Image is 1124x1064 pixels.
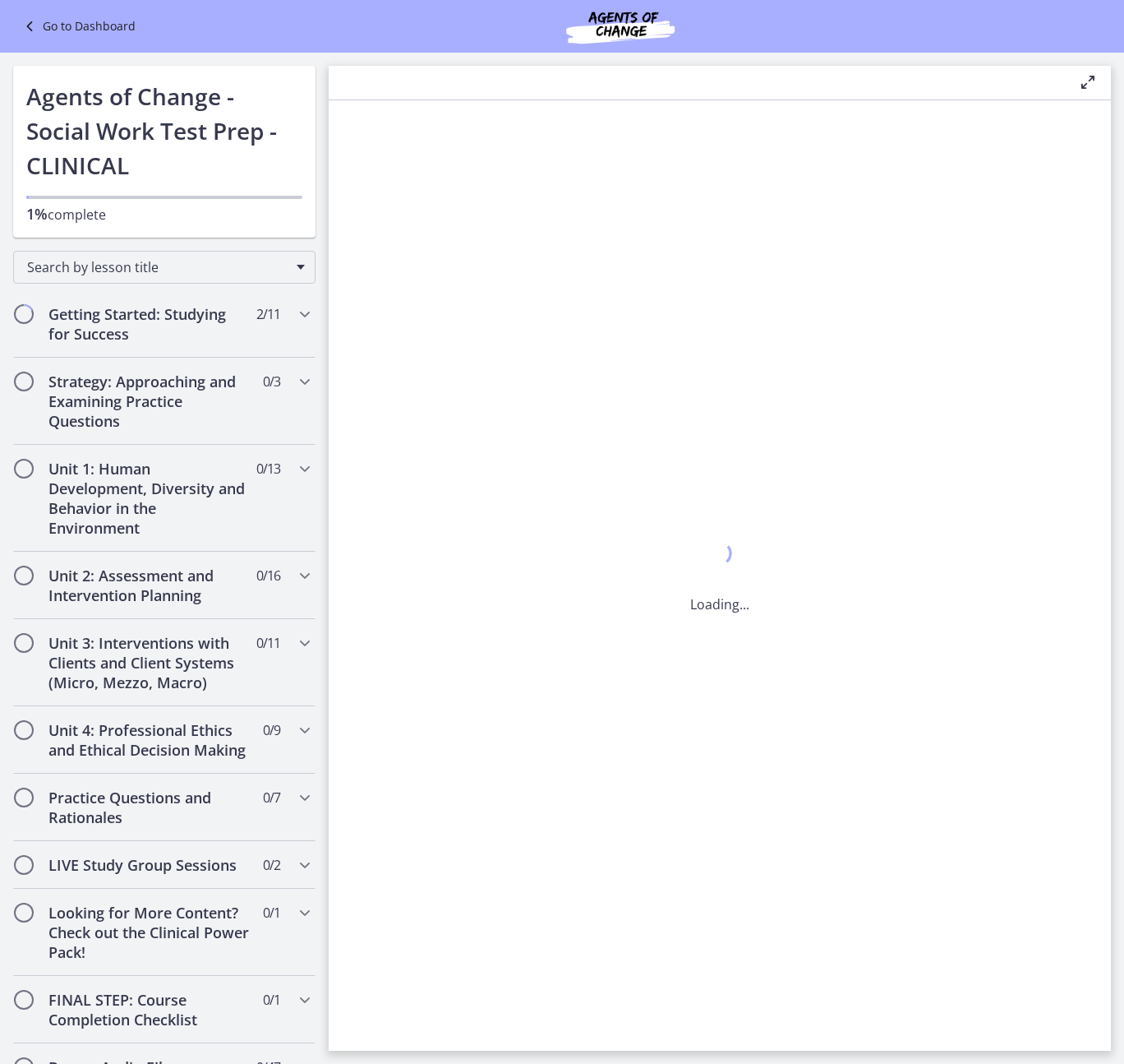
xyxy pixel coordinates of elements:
h2: Unit 4: Professional Ethics and Ethical Decision Making [48,720,249,760]
h2: Looking for More Content? Check out the Clinical Power Pack! [48,903,249,962]
img: Agents of Change [522,7,719,46]
div: Search by lesson title [13,251,316,284]
h1: Agents of Change - Social Work Test Prep - CLINICAL [26,79,302,183]
span: 0 / 2 [263,855,280,875]
span: 0 / 16 [256,566,280,585]
span: 0 / 1 [263,990,280,1010]
h2: Unit 2: Assessment and Intervention Planning [48,566,249,605]
p: complete [26,204,302,224]
h2: Strategy: Approaching and Examining Practice Questions [48,372,249,431]
span: 0 / 3 [263,372,280,391]
h2: FINAL STEP: Course Completion Checklist [48,990,249,1029]
span: 0 / 1 [263,903,280,923]
span: 0 / 7 [263,788,280,807]
span: 2 / 11 [256,304,280,324]
a: Go to Dashboard [20,16,136,36]
span: Search by lesson title [27,258,288,276]
h2: Getting Started: Studying for Success [48,304,249,344]
h2: Unit 1: Human Development, Diversity and Behavior in the Environment [48,459,249,538]
span: 1% [26,204,48,224]
span: 0 / 11 [256,633,280,653]
p: Loading... [690,594,749,614]
h2: LIVE Study Group Sessions [48,855,249,875]
span: 0 / 9 [263,720,280,740]
h2: Unit 3: Interventions with Clients and Client Systems (Micro, Mezzo, Macro) [48,633,249,692]
span: 0 / 13 [256,459,280,479]
div: 1 [690,537,749,575]
h2: Practice Questions and Rationales [48,788,249,827]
